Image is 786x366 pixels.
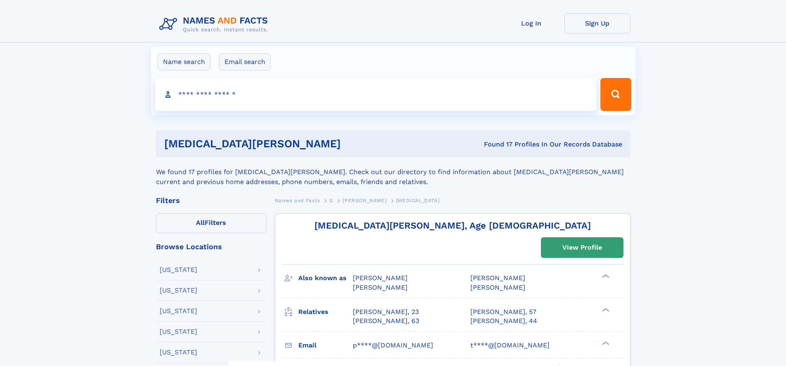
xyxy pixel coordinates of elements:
a: Names and Facts [275,195,320,205]
a: Log In [498,13,564,33]
span: [PERSON_NAME] [353,274,408,282]
h3: Relatives [298,305,353,319]
a: [PERSON_NAME], 44 [470,316,537,326]
span: [PERSON_NAME] [470,274,525,282]
input: search input [155,78,597,111]
div: Found 17 Profiles In Our Records Database [412,140,622,149]
label: Name search [158,53,210,71]
div: Filters [156,197,267,204]
div: [US_STATE] [160,308,197,314]
a: [PERSON_NAME] [342,195,387,205]
div: ❯ [600,340,610,346]
div: [US_STATE] [160,267,197,273]
button: Search Button [600,78,631,111]
h3: Also known as [298,271,353,285]
label: Filters [156,213,267,233]
div: Browse Locations [156,243,267,250]
span: [PERSON_NAME] [353,283,408,291]
div: We found 17 profiles for [MEDICAL_DATA][PERSON_NAME]. Check out our directory to find information... [156,157,630,187]
a: [PERSON_NAME], 23 [353,307,419,316]
a: Sign Up [564,13,630,33]
div: ❯ [600,274,610,279]
h1: [MEDICAL_DATA][PERSON_NAME] [164,139,413,149]
span: [PERSON_NAME] [470,283,525,291]
div: [US_STATE] [160,287,197,294]
h3: Email [298,338,353,352]
a: View Profile [541,238,623,257]
span: G [329,198,333,203]
img: Logo Names and Facts [156,13,275,35]
a: G [329,195,333,205]
div: [US_STATE] [160,328,197,335]
a: [MEDICAL_DATA][PERSON_NAME], Age [DEMOGRAPHIC_DATA] [314,220,591,231]
div: [US_STATE] [160,349,197,356]
label: Email search [219,53,271,71]
a: [PERSON_NAME], 57 [470,307,536,316]
a: [PERSON_NAME], 63 [353,316,419,326]
span: [PERSON_NAME] [342,198,387,203]
div: ❯ [600,307,610,312]
div: View Profile [562,238,602,257]
span: All [196,219,205,227]
span: [MEDICAL_DATA] [396,198,439,203]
